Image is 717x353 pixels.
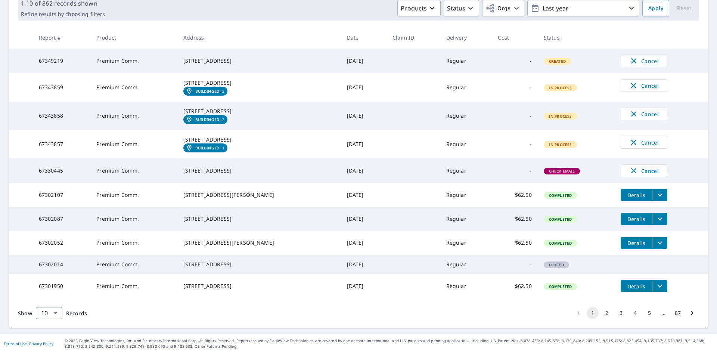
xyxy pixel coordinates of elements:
[183,282,335,290] div: [STREET_ADDRESS]
[183,79,335,87] div: [STREET_ADDRESS]
[628,166,659,175] span: Cancel
[672,307,684,319] button: Go to page 87
[658,309,670,317] div: …
[90,183,177,207] td: Premium Comm.
[90,49,177,73] td: Premium Comm.
[544,114,577,119] span: In Process
[621,108,667,120] button: Cancel
[544,193,576,198] span: Completed
[33,255,91,274] td: 67302014
[33,27,91,49] th: Report #
[401,4,427,13] p: Products
[90,274,177,298] td: Premium Comm.
[440,130,492,158] td: Regular
[492,158,537,183] td: -
[440,274,492,298] td: Regular
[90,207,177,231] td: Premium Comm.
[652,280,667,292] button: filesDropdownBtn-67301950
[341,49,387,73] td: [DATE]
[587,307,599,319] button: page 1
[90,130,177,158] td: Premium Comm.
[648,4,663,13] span: Apply
[341,130,387,158] td: [DATE]
[33,183,91,207] td: 67302107
[621,213,652,225] button: detailsBtn-67302087
[65,338,713,349] p: © 2025 Eagle View Technologies, Inc. and Pictometry International Corp. All Rights Reserved. Repo...
[387,27,440,49] th: Claim ID
[90,73,177,102] td: Premium Comm.
[492,255,537,274] td: -
[628,109,659,118] span: Cancel
[652,237,667,249] button: filesDropdownBtn-67302052
[341,27,387,49] th: Date
[544,284,576,289] span: Completed
[544,241,576,246] span: Completed
[492,274,537,298] td: $62.50
[440,73,492,102] td: Regular
[628,56,659,65] span: Cancel
[621,280,652,292] button: detailsBtn-67301950
[625,283,648,290] span: Details
[90,102,177,130] td: Premium Comm.
[601,307,613,319] button: Go to page 2
[341,231,387,255] td: [DATE]
[540,2,627,15] p: Last year
[36,307,62,319] div: Show 10 records
[183,261,335,268] div: [STREET_ADDRESS]
[183,215,335,223] div: [STREET_ADDRESS]
[621,79,667,92] button: Cancel
[643,307,655,319] button: Go to page 5
[492,207,537,231] td: $62.50
[615,307,627,319] button: Go to page 3
[341,102,387,130] td: [DATE]
[621,164,667,177] button: Cancel
[544,85,577,90] span: In Process
[538,27,615,49] th: Status
[686,307,698,319] button: Go to next page
[4,341,27,346] a: Terms of Use
[544,142,577,147] span: In Process
[33,158,91,183] td: 67330445
[183,239,335,247] div: [STREET_ADDRESS][PERSON_NAME]
[440,255,492,274] td: Regular
[341,158,387,183] td: [DATE]
[21,11,105,18] p: Refine results by choosing filters
[90,255,177,274] td: Premium Comm.
[90,27,177,49] th: Product
[628,81,659,90] span: Cancel
[177,27,341,49] th: Address
[625,239,648,247] span: Details
[628,138,659,147] span: Cancel
[195,117,220,122] em: Building ID
[341,207,387,231] td: [DATE]
[4,341,53,346] p: |
[492,231,537,255] td: $62.50
[33,130,91,158] td: 67343857
[18,310,32,317] span: Show
[440,231,492,255] td: Regular
[440,207,492,231] td: Regular
[183,87,228,96] a: Building ID3
[341,183,387,207] td: [DATE]
[440,49,492,73] td: Regular
[492,102,537,130] td: -
[440,27,492,49] th: Delivery
[90,231,177,255] td: Premium Comm.
[492,130,537,158] td: -
[440,158,492,183] td: Regular
[629,307,641,319] button: Go to page 4
[544,168,580,174] span: Check Email
[183,136,335,143] div: [STREET_ADDRESS]
[621,189,652,201] button: detailsBtn-67302107
[485,4,510,13] span: Orgs
[183,191,335,199] div: [STREET_ADDRESS][PERSON_NAME]
[36,303,62,323] div: 10
[440,183,492,207] td: Regular
[33,207,91,231] td: 67302087
[447,4,465,13] p: Status
[33,49,91,73] td: 67349219
[341,255,387,274] td: [DATE]
[341,274,387,298] td: [DATE]
[571,307,699,319] nav: pagination navigation
[341,73,387,102] td: [DATE]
